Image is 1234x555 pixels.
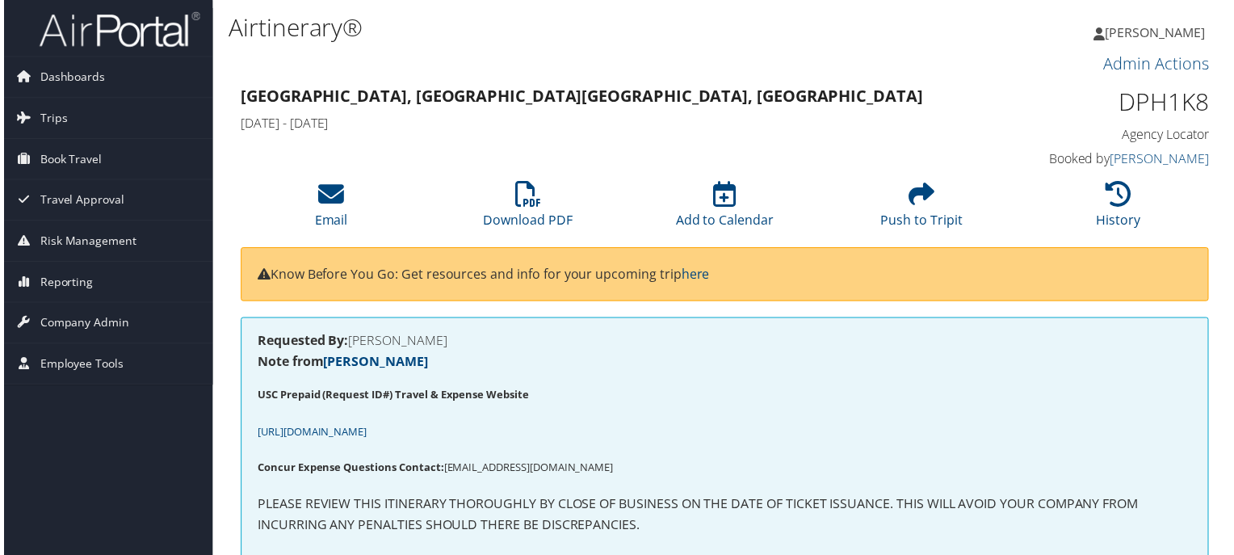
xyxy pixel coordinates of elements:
[321,355,426,372] a: [PERSON_NAME]
[987,86,1212,120] h1: DPH1K8
[313,191,346,230] a: Email
[1106,53,1212,75] a: Admin Actions
[255,424,365,442] a: [URL][DOMAIN_NAME]
[1097,8,1224,57] a: [PERSON_NAME]
[1108,23,1208,41] span: [PERSON_NAME]
[1099,191,1144,230] a: History
[255,463,443,477] strong: Concur Expense Questions Contact:
[987,126,1212,144] h4: Agency Locator
[255,497,1195,538] p: PLEASE REVIEW THIS ITINERARY THOROUGHLY BY CLOSE OF BUSINESS ON THE DATE OF TICKET ISSUANCE. THIS...
[882,191,964,230] a: Push to Tripit
[36,222,133,263] span: Risk Management
[238,115,963,132] h4: [DATE] - [DATE]
[36,263,90,304] span: Reporting
[255,389,528,404] strong: USC Prepaid (Request ID#) Travel & Expense Website
[36,305,126,345] span: Company Admin
[36,99,64,139] span: Trips
[255,463,613,477] span: [EMAIL_ADDRESS][DOMAIN_NAME]
[482,191,572,230] a: Download PDF
[226,11,892,44] h1: Airtinerary®
[36,181,121,221] span: Travel Approval
[36,346,120,386] span: Employee Tools
[255,334,346,351] strong: Requested By:
[238,86,925,107] strong: [GEOGRAPHIC_DATA], [GEOGRAPHIC_DATA] [GEOGRAPHIC_DATA], [GEOGRAPHIC_DATA]
[36,140,99,180] span: Book Travel
[1113,150,1212,168] a: [PERSON_NAME]
[987,150,1212,168] h4: Booked by
[255,355,426,372] strong: Note from
[36,57,102,98] span: Dashboards
[676,191,774,230] a: Add to Calendar
[255,266,1195,287] p: Know Before You Go: Get resources and info for your upcoming trip
[36,11,197,48] img: airportal-logo.png
[255,427,365,441] span: [URL][DOMAIN_NAME]
[255,336,1195,349] h4: [PERSON_NAME]
[682,267,710,284] a: here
